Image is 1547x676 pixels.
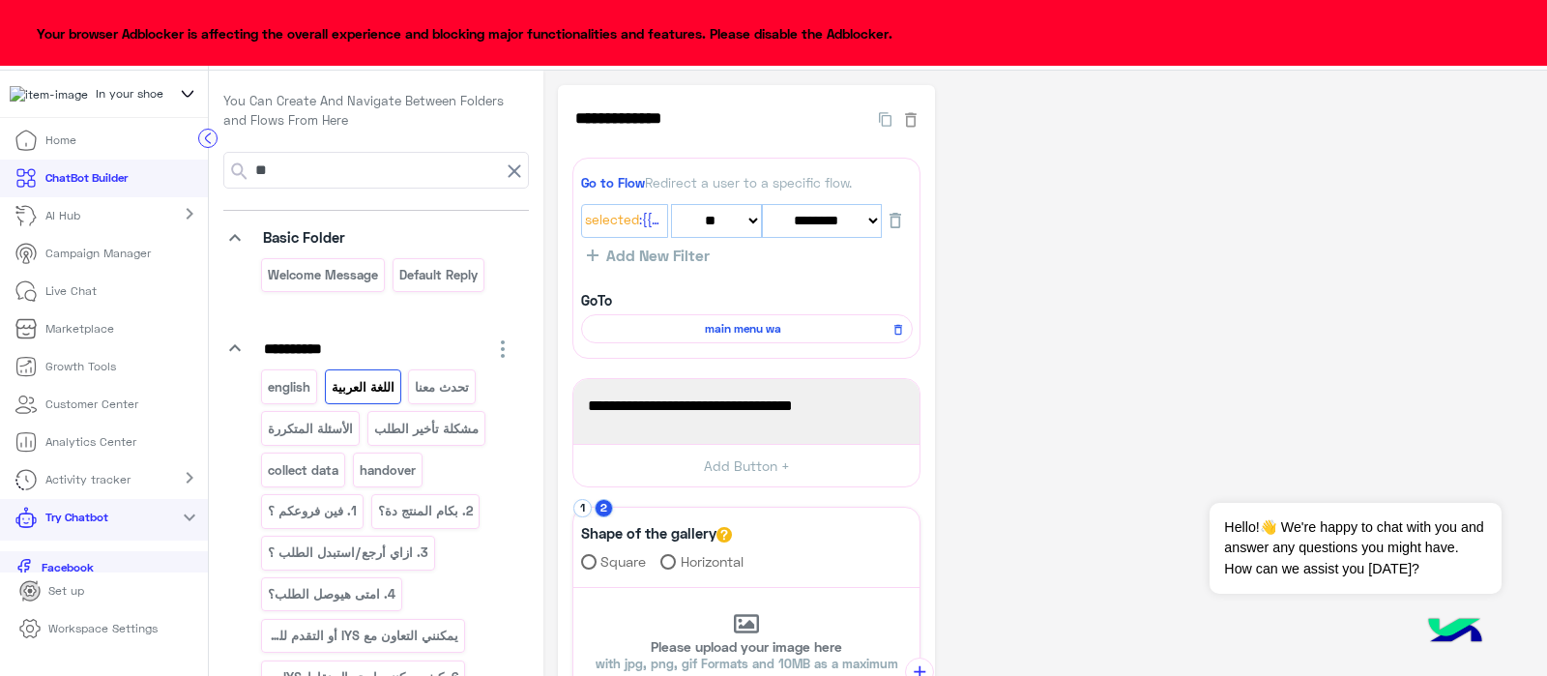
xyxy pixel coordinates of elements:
mat-icon: chevron_right [178,466,201,489]
span: Your browser Adblocker is affecting the overall experience and blocking major functionalities and... [37,23,892,44]
p: مشكلة تأخير الطلب [372,418,480,440]
button: Add New Filter [581,246,715,265]
p: ChatBot Builder [45,169,128,187]
a: Workspace Settings [4,610,173,648]
p: 1. فين فروعكم ؟ [267,500,359,522]
p: You Can Create And Navigate Between Folders and Flows From Here [223,92,529,130]
div: Redirect a user to a specific flow. [581,173,913,192]
p: 3. ازاي أرجع/استبدل الطلب ؟ [267,542,430,564]
label: Shape of the gallery [581,522,732,544]
span: Hello!👋 We're happy to chat with you and answer any questions you might have. How can we assist y... [1210,503,1501,594]
span: Go to Flow [581,175,645,191]
mat-icon: chevron_right [178,202,201,225]
span: main menu wa [592,320,895,338]
button: Duplicate Flow [869,107,901,130]
p: Analytics Center [45,433,136,451]
p: Campaign Manager [45,245,151,262]
p: 2. بكام المنتج دة؟ [376,500,474,522]
p: handover [358,459,417,482]
span: Add New Filter [598,247,710,264]
p: Try Chatbot [45,509,108,526]
span: من فضلك اختار من القائمة التالية 👇 [588,394,905,419]
label: Horizontal [660,551,744,572]
p: Welcome Message [267,264,380,286]
p: english [267,376,312,398]
p: Facebook [34,559,101,576]
p: Live Chat [45,282,97,300]
p: Home [45,132,76,149]
p: Workspace Settings [48,620,158,637]
img: 300744643126508 [10,86,88,103]
button: 1 [573,499,592,517]
span: In your shoe [96,85,163,103]
span: Selected [585,210,639,231]
button: Remove Flow [886,317,910,341]
b: GoTo [581,292,612,309]
img: hulul-logo.png [1421,599,1489,666]
span: Basic Folder [263,228,345,246]
label: Square [581,551,647,572]
p: اللغة العربية [330,376,395,398]
p: 4. امتى هيوصل الطلب؟ [267,583,397,605]
p: AI Hub [45,207,80,224]
p: Marketplace [45,320,114,338]
i: keyboard_arrow_down [223,226,247,250]
p: Set up [48,582,84,600]
p: collect data [267,459,340,482]
div: main menu wa [581,314,913,343]
mat-icon: expand_more [178,506,201,529]
button: Add Button + [573,444,919,487]
span: :{{ChannelId}} [639,210,664,231]
p: Customer Center [45,396,138,413]
p: Growth Tools [45,358,116,375]
button: Delete Flow [901,107,920,130]
p: تحدث معنا [414,376,471,398]
i: keyboard_arrow_down [223,337,247,360]
a: Set up [4,573,100,610]
p: يمكنني التعاون مع IYS أو التقدم للحصول على وظيفة؟ [267,625,460,647]
p: الأسئلة المتكررة [267,418,355,440]
p: Activity tracker [45,471,131,488]
button: 2 [595,499,613,517]
p: Default reply [397,264,479,286]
